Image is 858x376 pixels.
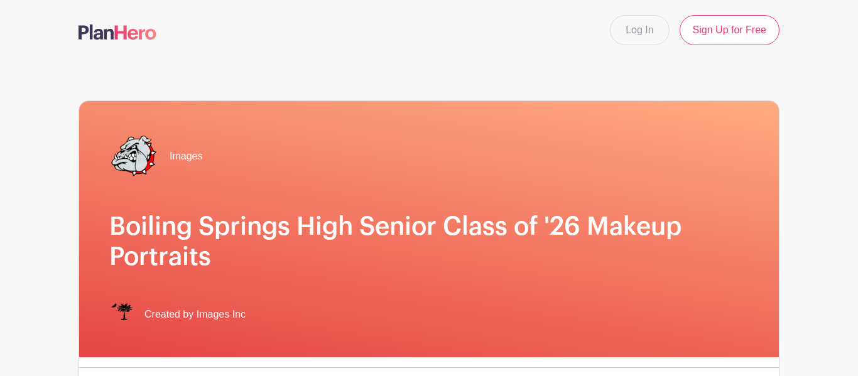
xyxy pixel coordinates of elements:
[170,149,202,164] span: Images
[109,131,160,181] img: bshs%20transp..png
[144,307,246,322] span: Created by Images Inc
[610,15,669,45] a: Log In
[109,212,749,272] h1: Boiling Springs High Senior Class of '26 Makeup Portraits
[79,24,156,40] img: logo-507f7623f17ff9eddc593b1ce0a138ce2505c220e1c5a4e2b4648c50719b7d32.svg
[680,15,779,45] a: Sign Up for Free
[109,302,134,327] img: IMAGES%20logo%20transparenT%20PNG%20s.png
